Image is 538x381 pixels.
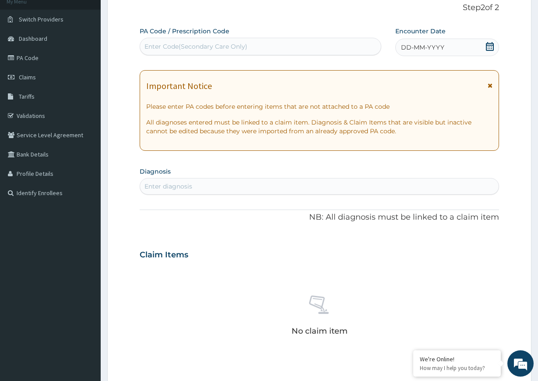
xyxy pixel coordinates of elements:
p: NB: All diagnosis must be linked to a claim item [140,212,499,223]
p: No claim item [292,327,348,335]
span: Claims [19,73,36,81]
span: Switch Providers [19,15,63,23]
span: Tariffs [19,93,35,100]
label: Diagnosis [140,167,171,176]
h3: Claim Items [140,250,188,260]
textarea: Type your message and hit 'Enter' [4,239,167,270]
p: Step 2 of 2 [140,3,499,13]
h1: Important Notice [146,81,212,91]
span: DD-MM-YYYY [401,43,444,52]
div: We're Online! [420,355,494,363]
label: Encounter Date [395,27,446,36]
span: We're online! [51,110,121,199]
div: Enter Code(Secondary Care Only) [144,42,247,51]
p: How may I help you today? [420,364,494,372]
img: d_794563401_company_1708531726252_794563401 [16,44,35,66]
span: Dashboard [19,35,47,43]
div: Chat with us now [46,49,147,61]
p: All diagnoses entered must be linked to a claim item. Diagnosis & Claim Items that are visible bu... [146,118,493,135]
div: Enter diagnosis [144,182,192,191]
p: Please enter PA codes before entering items that are not attached to a PA code [146,102,493,111]
label: PA Code / Prescription Code [140,27,229,36]
div: Minimize live chat window [144,4,165,25]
